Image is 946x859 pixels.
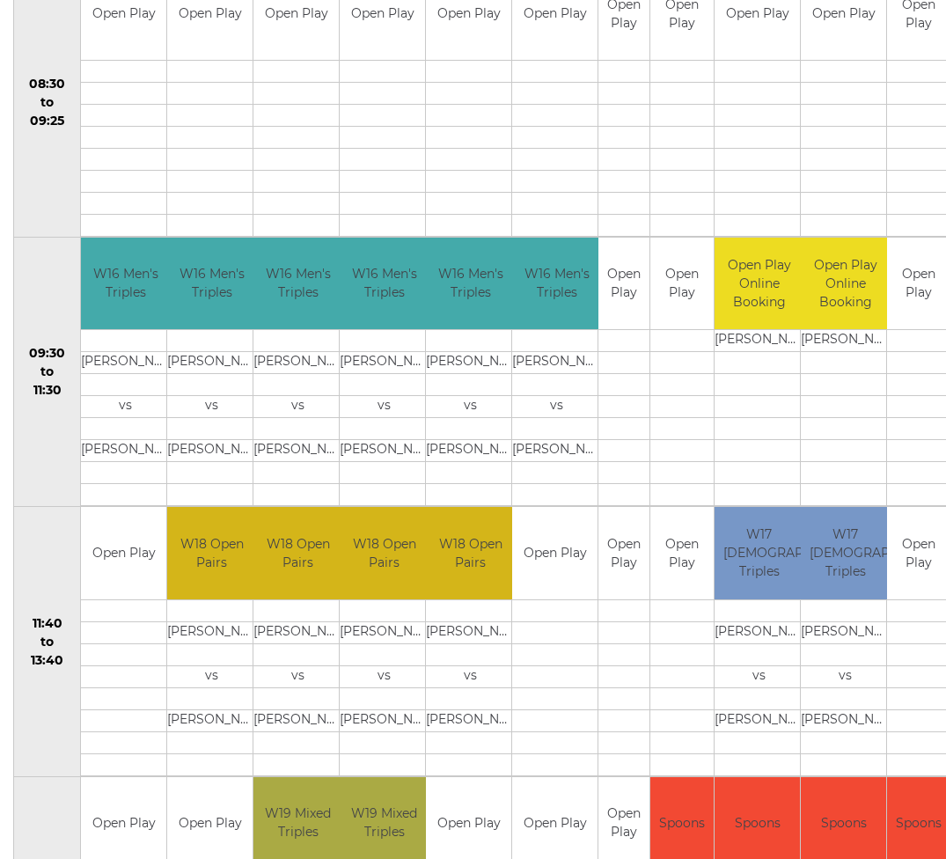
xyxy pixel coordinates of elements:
td: [PERSON_NAME] [801,330,890,352]
td: [PERSON_NAME] [167,621,256,643]
td: W17 [DEMOGRAPHIC_DATA] Triples [715,507,803,599]
td: [PERSON_NAME] [340,621,429,643]
td: vs [167,665,256,687]
td: [PERSON_NAME] [340,440,429,462]
td: [PERSON_NAME] [253,621,342,643]
td: vs [340,396,429,418]
td: [PERSON_NAME] [340,352,429,374]
td: 11:40 to 13:40 [14,507,81,777]
td: Open Play Online Booking [715,238,803,330]
td: W16 Men's Triples [512,238,601,330]
td: [PERSON_NAME] [715,330,803,352]
td: W17 [DEMOGRAPHIC_DATA] Triples [801,507,890,599]
td: [PERSON_NAME] [426,440,515,462]
td: Open Play [598,507,649,599]
td: vs [253,396,342,418]
td: vs [81,396,170,418]
td: Open Play [81,507,166,599]
td: W18 Open Pairs [426,507,515,599]
td: [PERSON_NAME] [253,440,342,462]
td: [PERSON_NAME] [81,440,170,462]
td: [PERSON_NAME] [426,709,515,731]
td: 09:30 to 11:30 [14,237,81,507]
td: vs [167,396,256,418]
td: vs [801,665,890,687]
td: Open Play [512,507,598,599]
td: vs [426,396,515,418]
td: [PERSON_NAME] [426,621,515,643]
td: W16 Men's Triples [253,238,342,330]
td: [PERSON_NAME] [801,709,890,731]
td: [PERSON_NAME] [167,709,256,731]
td: [PERSON_NAME] [715,709,803,731]
td: [PERSON_NAME] [340,709,429,731]
td: [PERSON_NAME] [801,621,890,643]
td: W18 Open Pairs [253,507,342,599]
td: W18 Open Pairs [340,507,429,599]
td: W18 Open Pairs [167,507,256,599]
td: [PERSON_NAME] [167,352,256,374]
td: W16 Men's Triples [167,238,256,330]
td: W16 Men's Triples [81,238,170,330]
td: [PERSON_NAME] [167,440,256,462]
td: [PERSON_NAME] [512,440,601,462]
td: W16 Men's Triples [426,238,515,330]
td: Open Play Online Booking [801,238,890,330]
td: [PERSON_NAME] [81,352,170,374]
td: vs [340,665,429,687]
td: vs [253,665,342,687]
td: Open Play [650,507,714,599]
td: [PERSON_NAME] [253,709,342,731]
td: [PERSON_NAME] [512,352,601,374]
td: W16 Men's Triples [340,238,429,330]
td: Open Play [650,238,714,330]
td: [PERSON_NAME] [715,621,803,643]
td: [PERSON_NAME] [253,352,342,374]
td: vs [512,396,601,418]
td: vs [426,665,515,687]
td: vs [715,665,803,687]
td: [PERSON_NAME] [426,352,515,374]
td: Open Play [598,238,649,330]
